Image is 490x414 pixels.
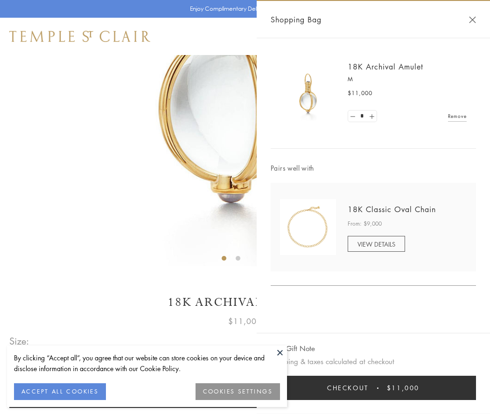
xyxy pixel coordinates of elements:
[271,376,476,400] button: Checkout $11,000
[196,383,280,400] button: COOKIES SETTINGS
[14,383,106,400] button: ACCEPT ALL COOKIES
[348,89,372,98] span: $11,000
[469,16,476,23] button: Close Shopping Bag
[190,4,296,14] p: Enjoy Complimentary Delivery & Returns
[280,199,336,255] img: N88865-OV18
[9,294,481,310] h1: 18K Archival Amulet
[271,14,322,26] span: Shopping Bag
[14,352,280,374] div: By clicking “Accept all”, you agree that our website can store cookies on your device and disclos...
[348,219,382,228] span: From: $9,000
[367,110,376,122] a: Set quantity to 2
[348,204,436,214] a: 18K Classic Oval Chain
[271,163,476,173] span: Pairs well with
[280,65,336,121] img: 18K Archival Amulet
[387,383,420,393] span: $11,000
[327,383,369,393] span: Checkout
[357,240,395,248] span: VIEW DETAILS
[348,110,357,122] a: Set quantity to 0
[9,31,150,42] img: Temple St. Clair
[448,111,467,121] a: Remove
[228,315,262,327] span: $11,000
[271,343,315,354] button: Add Gift Note
[348,236,405,252] a: VIEW DETAILS
[348,75,467,84] p: M
[271,356,476,367] p: Shipping & taxes calculated at checkout
[9,333,30,349] span: Size:
[348,62,423,72] a: 18K Archival Amulet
